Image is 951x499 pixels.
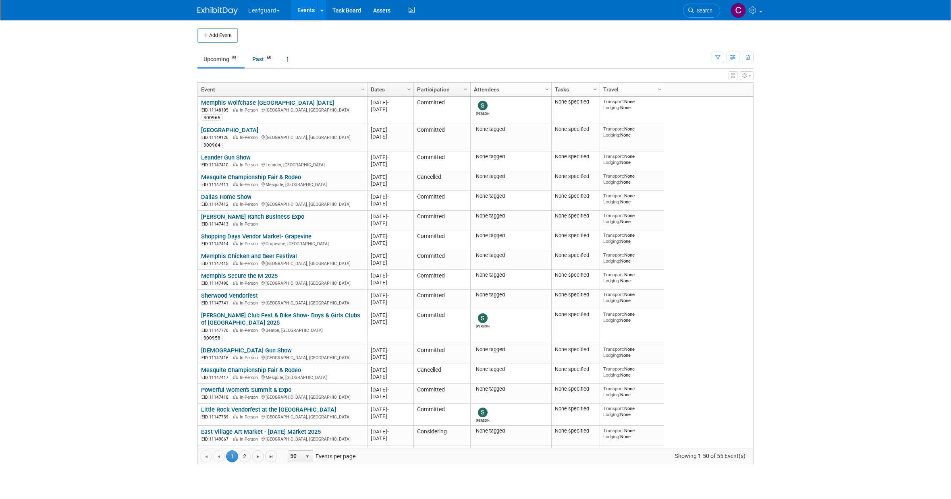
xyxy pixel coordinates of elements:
div: None specified [555,272,597,278]
div: [DATE] [371,435,410,442]
span: In-Person [240,328,260,333]
span: EID: 11149126 [201,135,232,140]
span: 1 [226,450,238,462]
span: Column Settings [406,86,412,93]
span: EID: 11147412 [201,202,232,207]
a: Mesquite Championship Fair & Rodeo [201,174,301,181]
span: - [387,367,389,373]
img: In-Person Event [233,414,238,418]
a: Column Settings [543,83,552,95]
span: - [387,174,389,180]
div: [GEOGRAPHIC_DATA], [GEOGRAPHIC_DATA] [201,106,363,113]
span: - [387,127,389,133]
div: None None [603,99,661,110]
a: Travel [603,83,659,96]
img: Clayton Stackpole [731,3,746,18]
img: In-Person Event [233,135,238,139]
span: Showing 1-50 of 55 Event(s) [668,450,753,462]
span: Lodging: [603,179,620,185]
td: Committed [413,309,470,344]
div: Leander, [GEOGRAPHIC_DATA] [201,161,363,168]
span: EID: 11147413 [201,222,232,226]
div: None specified [555,232,597,239]
span: EID: 11148105 [201,108,232,112]
img: In-Person Event [233,241,238,245]
span: 65 [264,55,273,61]
span: Go to the last page [268,453,274,460]
div: None None [603,366,661,378]
div: [DATE] [371,174,410,180]
div: 300958 [201,335,223,341]
img: Stephanie Luke [478,313,488,323]
span: EID: 11147739 [201,415,232,419]
span: EID: 11147418 [201,395,232,400]
div: [DATE] [371,347,410,354]
a: Attendees [474,83,546,96]
span: EID: 11147414 [201,242,232,246]
div: Stephanie Luke [476,323,490,328]
a: Event [201,83,362,96]
div: [DATE] [371,272,410,279]
span: Transport: [603,99,624,104]
a: Sherwood Vendorfest [201,292,258,299]
span: Lodging: [603,238,620,244]
span: Transport: [603,366,624,372]
a: East Village Art Market - [DATE] Market 2025 [201,428,321,435]
span: Lodging: [603,434,620,439]
div: None None [603,292,661,303]
span: Lodging: [603,352,620,358]
span: In-Person [240,375,260,380]
div: None specified [555,153,597,160]
img: In-Person Event [233,162,238,166]
div: [GEOGRAPHIC_DATA], [GEOGRAPHIC_DATA] [201,435,363,442]
a: Column Settings [405,83,414,95]
div: None tagged [474,153,548,160]
div: None specified [555,193,597,199]
td: Committed [413,191,470,211]
div: [DATE] [371,200,410,207]
span: - [387,292,389,298]
div: None specified [555,252,597,259]
span: In-Person [240,355,260,360]
span: In-Person [240,414,260,420]
a: Powerful Women's Summit & Expo [201,386,291,393]
span: In-Person [240,182,260,187]
div: [DATE] [371,386,410,393]
td: Committed [413,230,470,250]
span: EID: 11147410 [201,163,232,167]
div: [DATE] [371,213,410,220]
div: None specified [555,386,597,392]
div: None specified [555,99,597,105]
td: Considering [413,426,470,445]
img: In-Person Event [233,355,238,359]
img: In-Person Event [233,300,238,304]
a: Mesquite Championship Fair & Rodeo [201,366,301,374]
div: None None [603,406,661,417]
a: Column Settings [656,83,664,95]
span: - [387,194,389,200]
div: None tagged [474,292,548,298]
span: In-Person [240,162,260,168]
span: In-Person [240,108,260,113]
span: Lodging: [603,132,620,138]
td: Committed [413,270,470,290]
div: None None [603,311,661,323]
div: None specified [555,126,597,133]
div: Stephanie Luke [476,417,490,422]
div: None tagged [474,272,548,278]
span: In-Person [240,222,260,227]
td: Committed [413,151,470,171]
a: Memphis Secure the M 2025 [201,272,278,280]
a: Column Settings [591,83,600,95]
span: - [387,312,389,318]
a: Column Settings [461,83,470,95]
td: Committed [413,124,470,151]
span: Transport: [603,272,624,277]
span: Search [694,8,712,14]
span: In-Person [240,281,260,286]
span: Lodging: [603,219,620,224]
a: Go to the previous page [213,450,225,462]
span: Lodging: [603,199,620,205]
div: Grapevine, [GEOGRAPHIC_DATA] [201,240,363,247]
span: EID: 11147415 [201,261,232,266]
